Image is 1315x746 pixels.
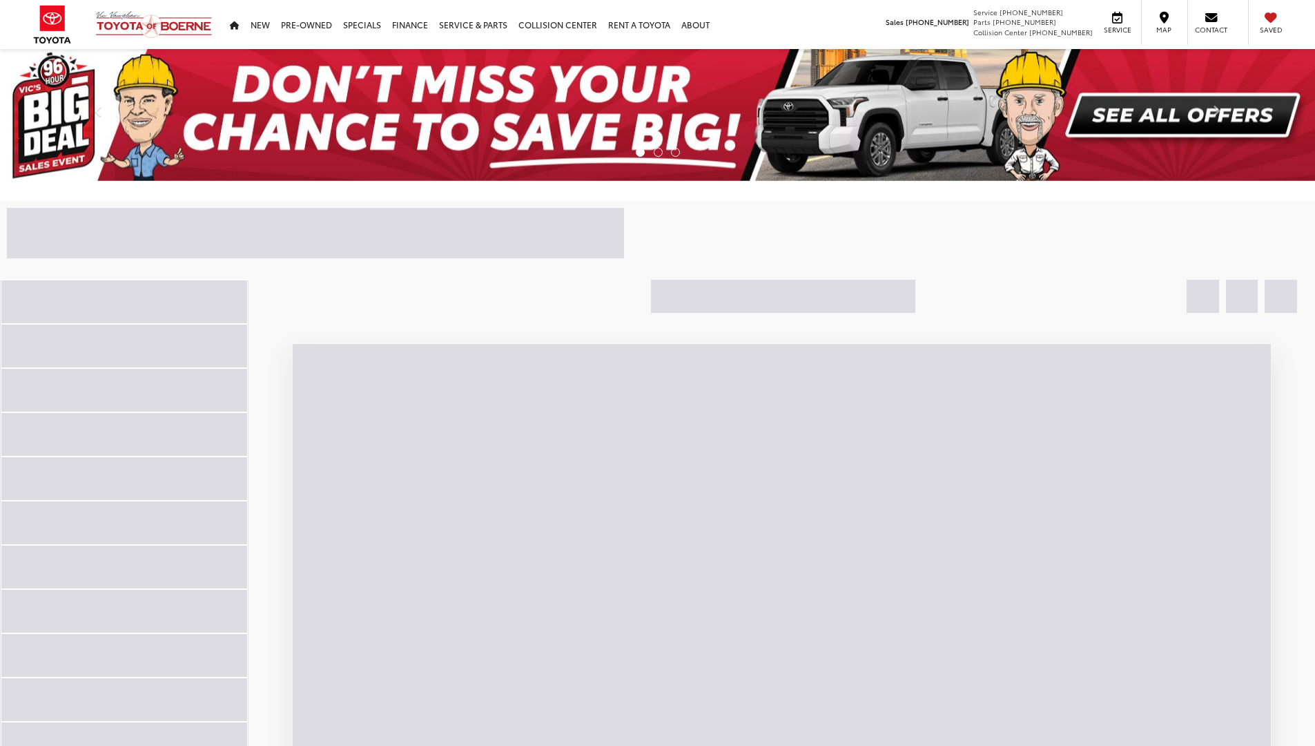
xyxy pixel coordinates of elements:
span: Service [973,7,997,17]
span: [PHONE_NUMBER] [1029,27,1093,37]
span: [PHONE_NUMBER] [1000,7,1063,17]
span: Map [1149,25,1179,35]
span: Sales [886,17,904,27]
span: Service [1102,25,1133,35]
span: Contact [1195,25,1227,35]
img: Vic Vaughan Toyota of Boerne [95,10,213,39]
span: Parts [973,17,991,27]
span: [PHONE_NUMBER] [993,17,1056,27]
span: Saved [1256,25,1286,35]
span: [PHONE_NUMBER] [906,17,969,27]
span: Collision Center [973,27,1027,37]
